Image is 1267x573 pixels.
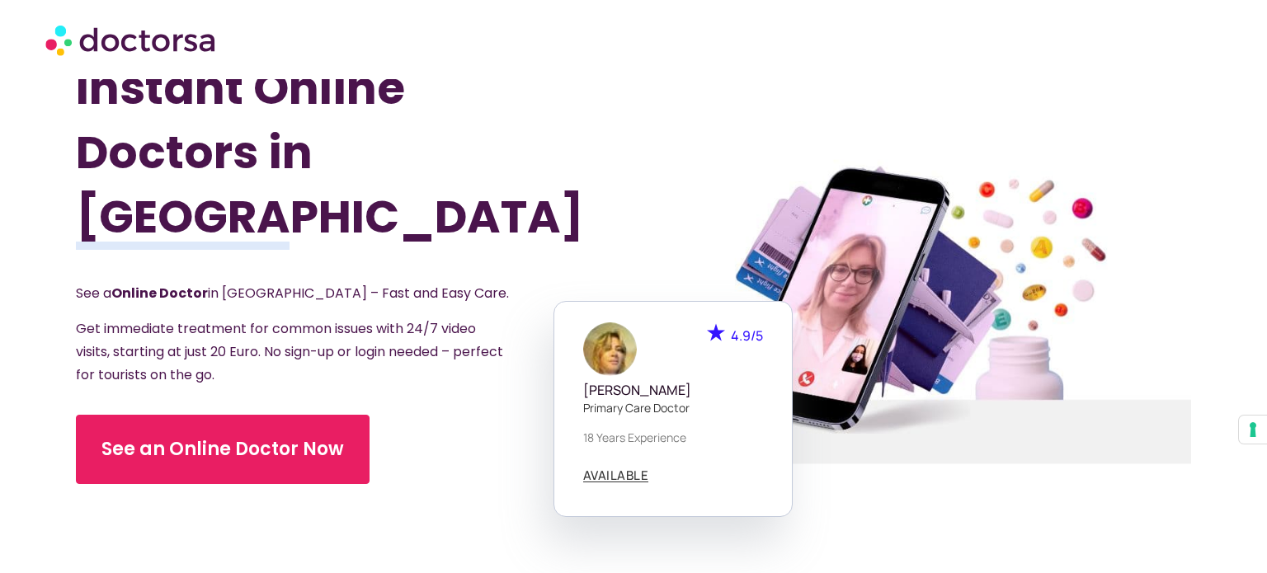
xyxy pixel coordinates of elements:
[583,399,763,416] p: Primary care doctor
[583,469,649,482] a: AVAILABLE
[1239,416,1267,444] button: Your consent preferences for tracking technologies
[76,56,549,249] h1: Instant Online Doctors in [GEOGRAPHIC_DATA]
[76,284,509,303] span: See a in [GEOGRAPHIC_DATA] – Fast and Easy Care.
[111,284,208,303] strong: Online Doctor
[76,415,370,484] a: See an Online Doctor Now
[583,383,763,398] h5: [PERSON_NAME]
[583,469,649,481] span: AVAILABLE
[76,505,549,566] iframe: Customer reviews powered by Trustpilot
[731,326,763,345] span: 4.9/5
[101,436,344,463] span: See an Online Doctor Now
[583,429,763,446] p: 18 years experience
[76,319,503,384] span: Get immediate treatment for common issues with 24/7 video visits, starting at just 20 Euro. No si...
